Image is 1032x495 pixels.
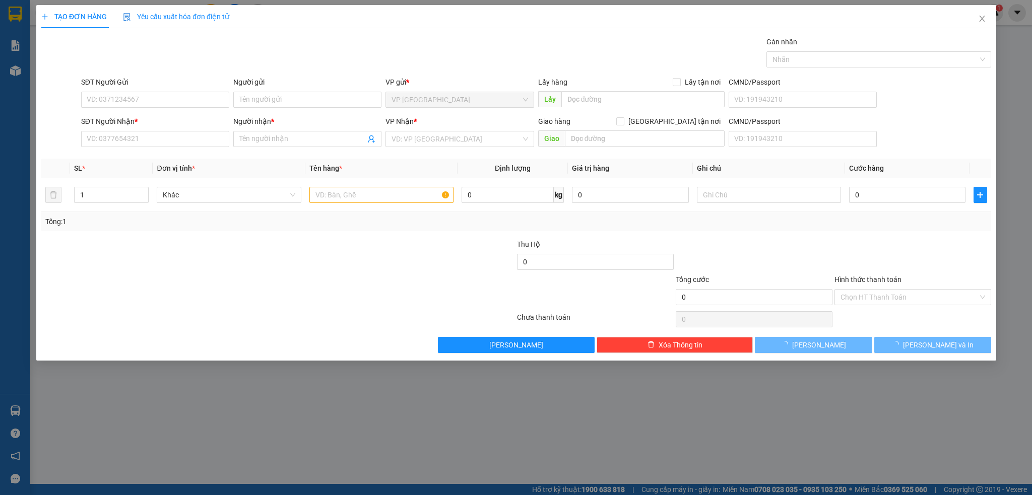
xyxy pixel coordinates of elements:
[849,164,883,172] span: Cước hàng
[517,240,540,248] span: Thu Hộ
[495,164,531,172] span: Định lượng
[538,78,567,86] span: Lấy hàng
[728,77,876,88] div: CMND/Passport
[385,117,414,125] span: VP Nhận
[367,135,375,143] span: user-add
[624,116,724,127] span: [GEOGRAPHIC_DATA] tận nơi
[755,337,872,353] button: [PERSON_NAME]
[81,116,229,127] div: SĐT Người Nhận
[538,91,561,107] span: Lấy
[874,337,991,353] button: [PERSON_NAME] và In
[538,130,564,147] span: Giao
[781,341,792,348] span: loading
[974,187,987,203] button: plus
[692,159,845,178] th: Ghi chú
[564,130,724,147] input: Dọc đường
[309,164,342,172] span: Tên hàng
[123,13,229,21] span: Yêu cầu xuất hóa đơn điện tử
[974,191,987,199] span: plus
[45,216,399,227] div: Tổng: 1
[554,187,564,203] span: kg
[81,77,229,88] div: SĐT Người Gửi
[676,275,709,284] span: Tổng cước
[516,312,675,329] div: Chưa thanh toán
[647,341,654,349] span: delete
[45,187,61,203] button: delete
[123,13,131,21] img: icon
[309,187,453,203] input: VD: Bàn, Ghế
[728,116,876,127] div: CMND/Passport
[967,5,996,33] button: Close
[489,339,543,350] span: [PERSON_NAME]
[438,337,595,353] button: [PERSON_NAME]
[74,164,82,172] span: SL
[978,15,986,23] span: close
[41,13,48,20] span: plus
[658,339,702,350] span: Xóa Thông tin
[680,77,724,88] span: Lấy tận nơi
[792,339,846,350] span: [PERSON_NAME]
[233,77,381,88] div: Người gửi
[538,117,570,125] span: Giao hàng
[157,164,195,172] span: Đơn vị tính
[596,337,753,353] button: deleteXóa Thông tin
[233,116,381,127] div: Người nhận
[572,164,609,172] span: Giá trị hàng
[561,91,724,107] input: Dọc đường
[834,275,901,284] label: Hình thức thanh toán
[902,339,973,350] span: [PERSON_NAME] và In
[696,187,841,203] input: Ghi Chú
[891,341,902,348] span: loading
[392,92,528,107] span: VP Sài Gòn
[163,187,295,202] span: Khác
[766,38,797,46] label: Gán nhãn
[572,187,688,203] input: 0
[385,77,534,88] div: VP gửi
[41,13,107,21] span: TẠO ĐƠN HÀNG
